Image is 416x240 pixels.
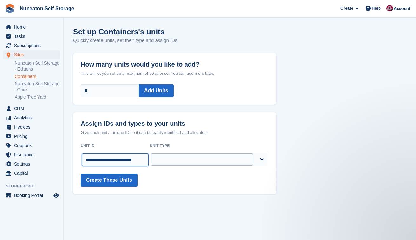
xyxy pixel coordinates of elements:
[15,60,60,72] a: Nuneaton Self Storage - Editions
[3,113,60,122] a: menu
[81,120,185,127] strong: Assign IDs and types to your units
[14,41,52,50] span: Subscriptions
[14,50,52,59] span: Sites
[5,4,15,13] img: stora-icon-8386f47178a22dfd0bd8f6a31ec36ba5ce8667c1dd55bd0f319d3a0aa187defe.svg
[3,23,60,32] a: menu
[386,5,393,11] img: Chris Palmer
[14,132,52,141] span: Pricing
[3,32,60,41] a: menu
[3,50,60,59] a: menu
[394,5,410,12] span: Account
[14,104,52,113] span: CRM
[3,123,60,131] a: menu
[3,104,60,113] a: menu
[3,41,60,50] a: menu
[14,169,52,178] span: Capital
[73,27,177,36] h1: Set up Containers's units
[14,123,52,131] span: Invoices
[14,32,52,41] span: Tasks
[17,3,77,14] a: Nuneaton Self Storage
[3,141,60,150] a: menu
[3,169,60,178] a: menu
[14,191,52,200] span: Booking Portal
[6,183,63,189] span: Storefront
[81,53,269,68] label: How many units would you like to add?
[3,191,60,200] a: menu
[150,141,269,151] th: Unit Type
[81,141,150,151] th: Unit ID
[15,81,60,93] a: Nuneaton Self Storage - Core
[14,23,52,32] span: Home
[3,159,60,168] a: menu
[81,70,269,77] p: This will let you set up a maximum of 50 at once. You can add more later.
[340,5,353,11] span: Create
[139,84,174,97] button: Add Units
[81,130,269,136] p: Give each unit a unique ID so it can be easily identified and allocated.
[3,132,60,141] a: menu
[3,150,60,159] a: menu
[15,94,60,100] a: Apple Tree Yard
[15,74,60,80] a: Containers
[73,37,177,44] p: Quickly create units, set their type and assign IDs
[81,174,138,187] button: Create These Units
[14,113,52,122] span: Analytics
[372,5,381,11] span: Help
[52,192,60,199] a: Preview store
[14,150,52,159] span: Insurance
[14,141,52,150] span: Coupons
[14,159,52,168] span: Settings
